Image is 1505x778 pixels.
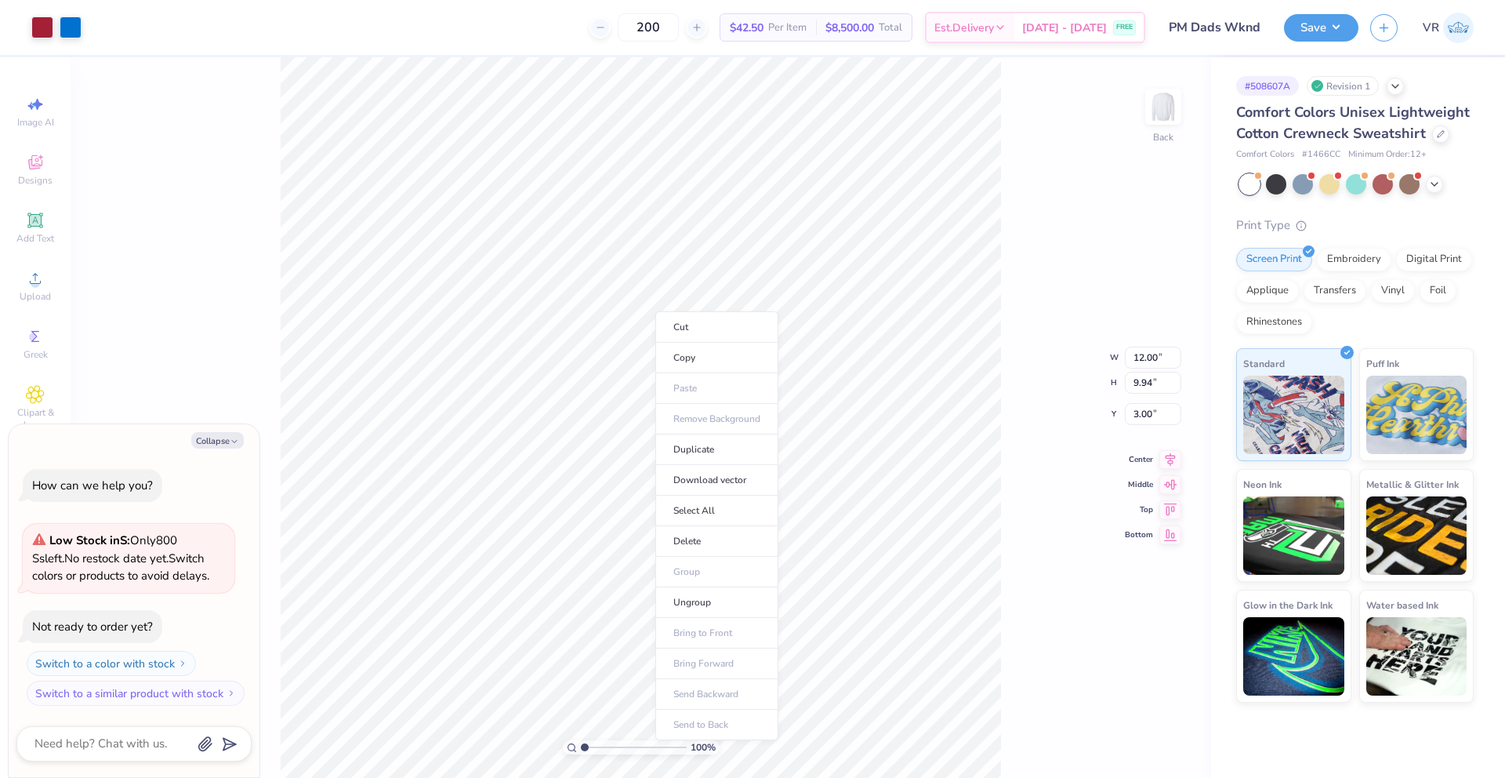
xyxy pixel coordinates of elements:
li: Copy [655,343,778,373]
span: Est. Delivery [934,20,994,36]
div: Not ready to order yet? [32,619,153,634]
img: Standard [1243,376,1344,454]
span: Greek [24,348,48,361]
strong: Low Stock in S : [49,533,130,548]
span: Add Text [16,232,54,245]
span: VR [1423,19,1439,37]
li: Ungroup [655,587,778,618]
span: Total [879,20,902,36]
span: 100 % [691,740,716,754]
span: Standard [1243,355,1285,372]
li: Select All [655,496,778,526]
span: Comfort Colors [1236,148,1294,162]
span: [DATE] - [DATE] [1022,20,1107,36]
div: Screen Print [1236,248,1312,271]
div: Print Type [1236,216,1474,234]
button: Switch to a similar product with stock [27,681,245,706]
div: How can we help you? [32,478,153,493]
a: VR [1423,13,1474,43]
span: $42.50 [730,20,763,36]
span: Comfort Colors Unisex Lightweight Cotton Crewneck Sweatshirt [1236,103,1470,143]
div: Applique [1236,279,1299,303]
span: Upload [20,290,51,303]
div: Revision 1 [1307,76,1379,96]
span: Per Item [768,20,807,36]
span: $8,500.00 [825,20,874,36]
img: Vincent Roxas [1443,13,1474,43]
span: Water based Ink [1366,597,1438,613]
img: Neon Ink [1243,496,1344,575]
div: Vinyl [1371,279,1415,303]
span: Metallic & Glitter Ink [1366,476,1459,493]
button: Switch to a color with stock [27,651,196,676]
img: Water based Ink [1366,617,1467,696]
span: Bottom [1125,529,1153,540]
li: Download vector [655,465,778,496]
span: # 1466CC [1302,148,1340,162]
button: Collapse [191,432,244,449]
span: Top [1125,504,1153,515]
span: Neon Ink [1243,476,1282,493]
div: Back [1153,130,1173,144]
div: # 508607A [1236,76,1299,96]
span: FREE [1116,22,1133,33]
img: Glow in the Dark Ink [1243,617,1344,696]
li: Cut [655,311,778,343]
div: Rhinestones [1236,311,1312,334]
img: Switch to a color with stock [178,659,187,668]
span: Center [1125,454,1153,465]
div: Digital Print [1396,248,1472,271]
button: Save [1284,14,1358,42]
img: Metallic & Glitter Ink [1366,496,1467,575]
input: – – [618,13,679,42]
span: Puff Ink [1366,355,1399,372]
img: Switch to a similar product with stock [227,689,236,698]
span: Only 800 Ss left. Switch colors or products to avoid delays. [32,533,209,583]
div: Transfers [1304,279,1366,303]
li: Duplicate [655,434,778,465]
input: Untitled Design [1157,12,1272,43]
span: Middle [1125,479,1153,490]
div: Foil [1420,279,1456,303]
img: Back [1148,91,1179,122]
span: Clipart & logos [8,406,63,431]
span: Designs [18,174,53,187]
span: Image AI [17,116,54,129]
span: No restock date yet. [64,551,169,566]
li: Delete [655,526,778,557]
img: Puff Ink [1366,376,1467,454]
span: Minimum Order: 12 + [1348,148,1427,162]
div: Embroidery [1317,248,1391,271]
span: Glow in the Dark Ink [1243,597,1333,613]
